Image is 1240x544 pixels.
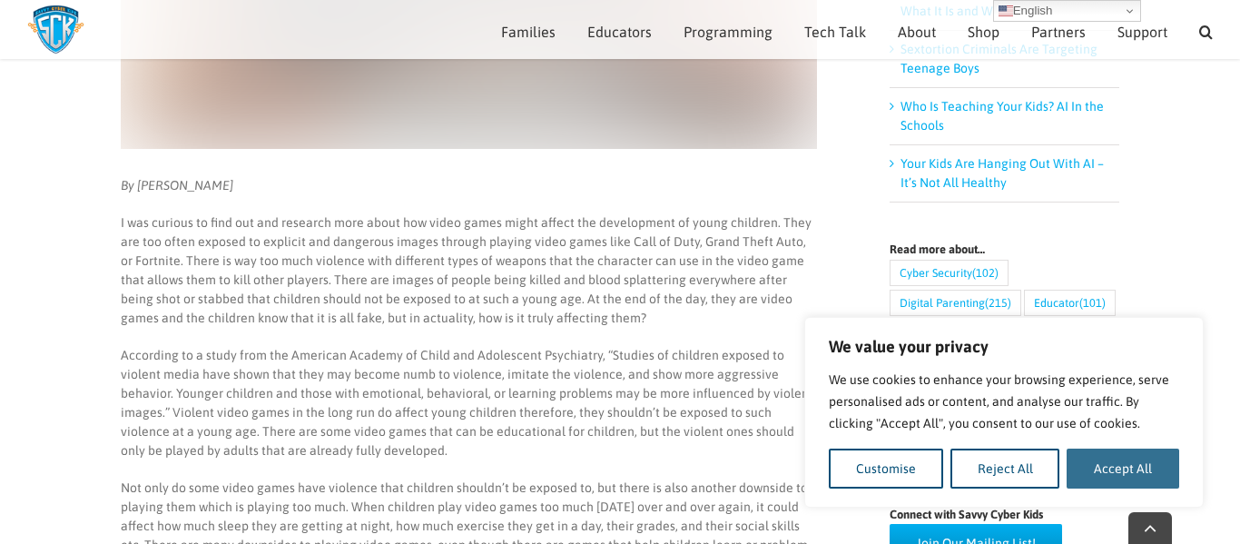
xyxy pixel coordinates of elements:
[898,25,936,39] span: About
[501,25,556,39] span: Families
[999,4,1013,18] img: en
[890,260,1009,286] a: Cyber Security (102 items)
[587,25,652,39] span: Educators
[804,25,866,39] span: Tech Talk
[890,290,1021,316] a: Digital Parenting (215 items)
[972,261,999,285] span: (102)
[900,99,1104,133] a: Who Is Teaching Your Kids? AI In the Schools
[684,25,773,39] span: Programming
[121,213,817,328] p: I was curious to find out and research more about how video games might affect the development of...
[1117,25,1167,39] span: Support
[1031,25,1086,39] span: Partners
[890,509,1119,520] h4: Connect with Savvy Cyber Kids
[950,449,1060,489] button: Reject All
[1067,449,1179,489] button: Accept All
[1024,290,1116,316] a: Educator (101 items)
[829,336,1179,358] p: We value your privacy
[900,156,1104,190] a: Your Kids Are Hanging Out With AI – It’s Not All Healthy
[121,346,817,460] p: According to a study from the American Academy of Child and Adolescent Psychiatry, “Studies of ch...
[829,449,943,489] button: Customise
[985,291,1011,315] span: (215)
[890,243,1119,255] h4: Read more about…
[121,178,233,193] em: By [PERSON_NAME]
[968,25,999,39] span: Shop
[900,42,1097,75] a: Sextortion Criminals Are Targeting Teenage Boys
[829,369,1179,434] p: We use cookies to enhance your browsing experience, serve personalised ads or content, and analys...
[27,5,84,54] img: Savvy Cyber Kids Logo
[1079,291,1106,315] span: (101)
